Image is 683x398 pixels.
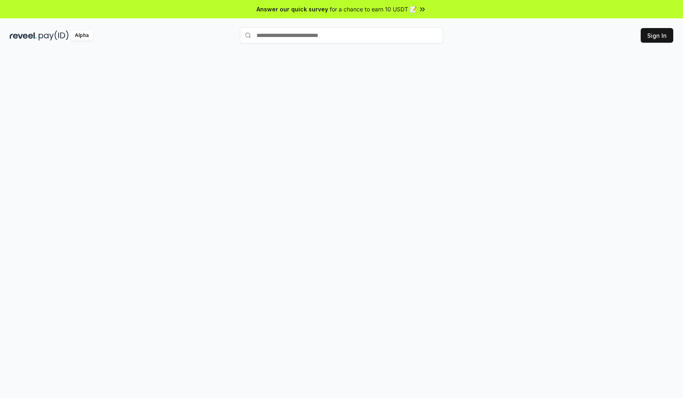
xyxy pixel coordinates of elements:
[330,5,417,13] span: for a chance to earn 10 USDT 📝
[39,30,69,41] img: pay_id
[257,5,328,13] span: Answer our quick survey
[70,30,93,41] div: Alpha
[10,30,37,41] img: reveel_dark
[641,28,673,43] button: Sign In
